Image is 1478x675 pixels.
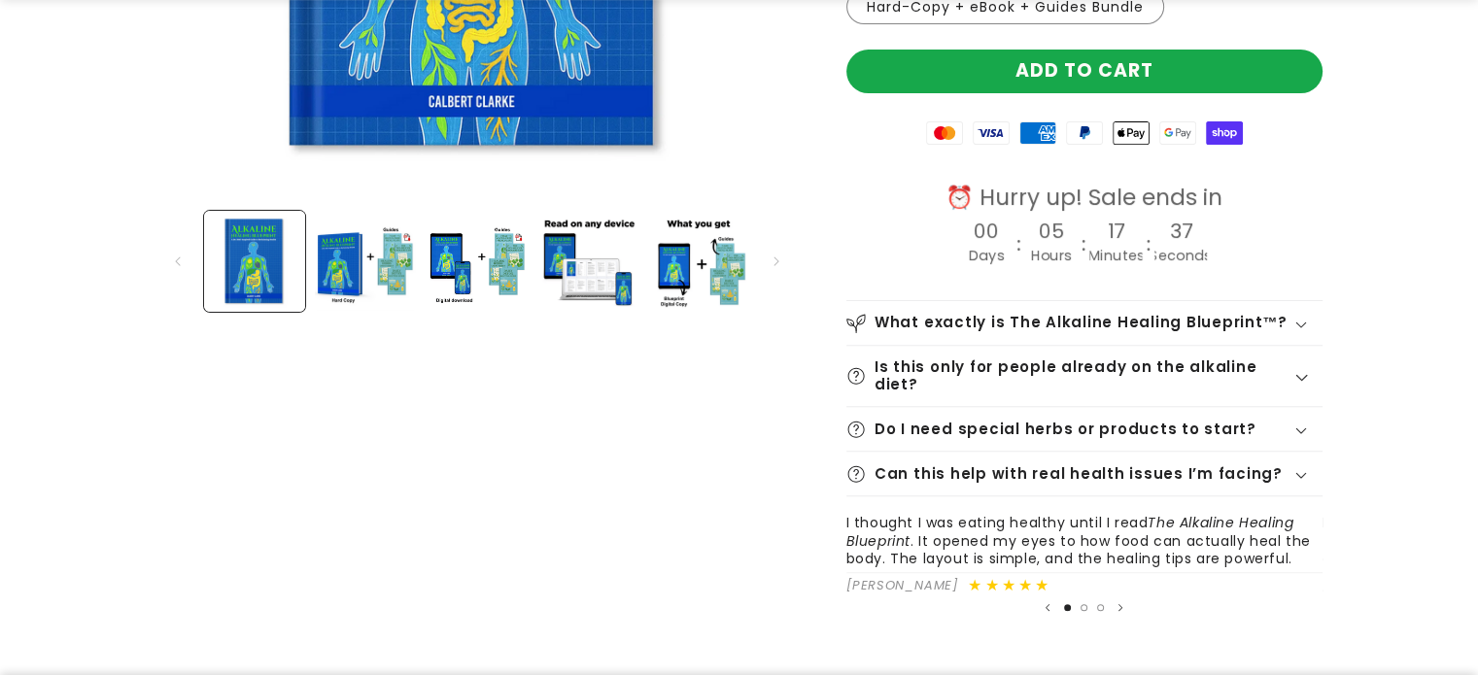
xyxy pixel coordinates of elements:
[537,211,638,312] button: Load image 4 in gallery view
[648,211,749,312] button: Load image 5 in gallery view
[968,242,1004,270] div: Days
[875,358,1292,394] h2: Is this only for people already on the alkaline diet?
[974,220,999,242] h4: 00
[426,211,527,312] button: Load image 3 in gallery view
[846,407,1323,451] summary: Do I need special herbs or products to start?
[1031,242,1072,270] div: Hours
[875,314,1288,332] h2: What exactly is The Alkaline Healing Blueprint™?
[1170,220,1192,242] h4: 37
[846,346,1323,406] summary: Is this only for people already on the alkaline diet?
[1038,598,1057,618] button: Previous slide
[1088,242,1145,270] div: Minutes
[1015,224,1022,266] div: :
[156,240,199,283] button: Slide left
[755,240,798,283] button: Slide right
[1111,598,1130,618] button: Next slide
[1108,220,1125,242] h4: 17
[1081,224,1087,266] div: :
[846,514,1323,618] slideshow-component: Customer reviews
[875,421,1256,439] h2: Do I need special herbs or products to start?
[1059,599,1076,616] button: Load slide 1 of 3
[1076,599,1092,616] button: Load slide 2 of 3
[1151,242,1213,270] div: Seconds
[1039,220,1064,242] h4: 05
[911,184,1256,213] div: ⏰ Hurry up! Sale ends in
[846,452,1323,495] summary: Can this help with real health issues I’m facing?
[1146,224,1152,266] div: :
[1092,599,1109,616] button: Load slide 3 of 3
[204,211,305,312] button: Load image 1 in gallery view
[315,211,416,312] button: Load image 2 in gallery view
[846,50,1323,93] button: Add to cart
[875,465,1283,484] h2: Can this help with real health issues I’m facing?
[846,301,1323,345] summary: What exactly is The Alkaline Healing Blueprint™?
